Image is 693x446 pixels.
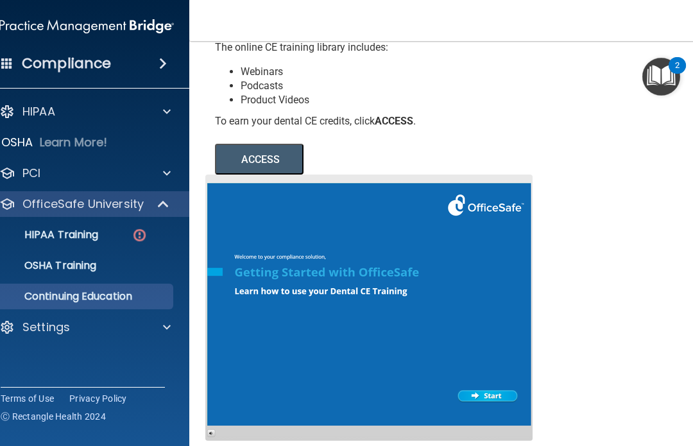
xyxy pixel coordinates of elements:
[132,227,148,243] img: danger-circle.6113f641.png
[375,115,413,127] b: ACCESS
[215,155,566,165] a: ACCESS
[22,55,111,73] h4: Compliance
[1,392,54,405] a: Terms of Use
[215,40,430,55] p: The online CE training library includes:
[22,166,40,181] p: PCI
[69,392,127,405] a: Privacy Policy
[241,79,430,93] li: Podcasts
[1,135,33,150] p: OSHA
[241,65,430,79] li: Webinars
[22,320,70,335] p: Settings
[642,58,680,96] button: Open Resource Center, 2 new notifications
[215,144,304,175] button: ACCESS
[215,114,430,128] div: To earn your dental CE credits, click .
[241,93,430,107] li: Product Videos
[675,65,680,82] div: 2
[22,196,144,212] p: OfficeSafe University
[40,135,108,150] p: Learn More!
[1,410,106,423] span: Ⓒ Rectangle Health 2024
[22,104,55,119] p: HIPAA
